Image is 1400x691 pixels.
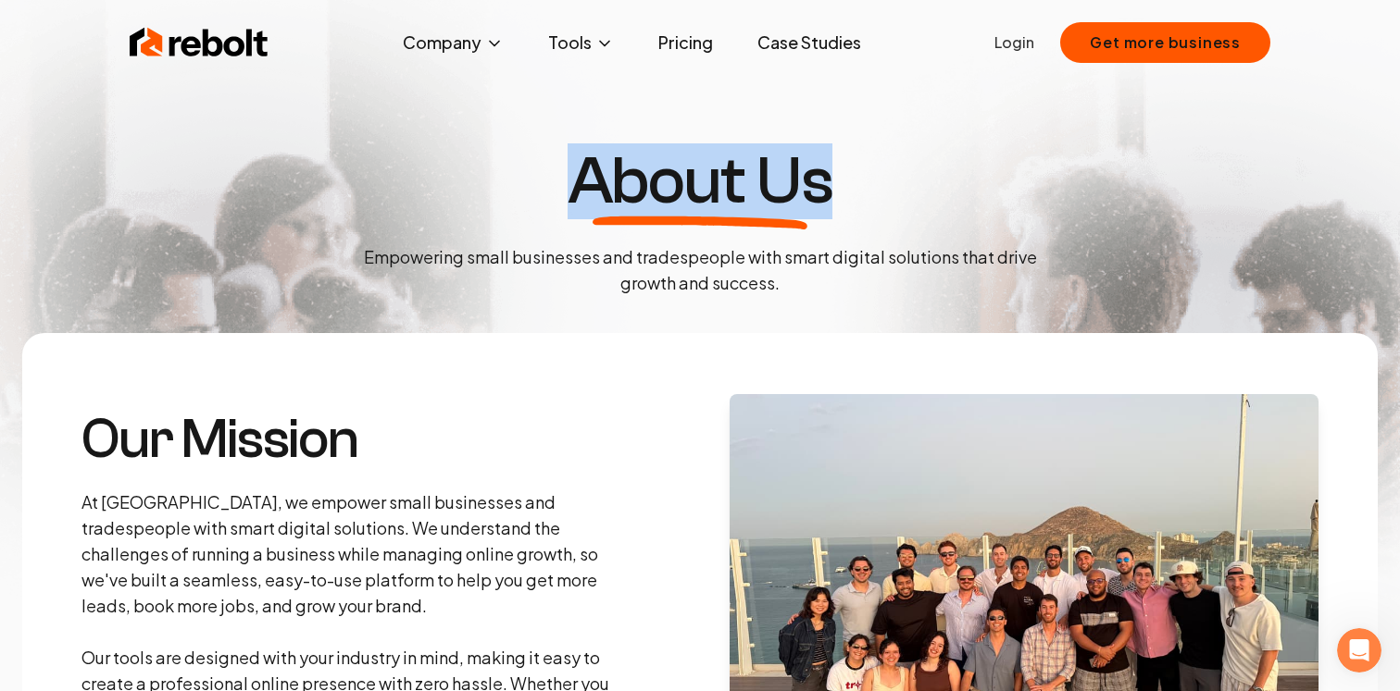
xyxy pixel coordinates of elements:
[130,24,269,61] img: Rebolt Logo
[118,549,132,564] button: Start recording
[568,148,832,215] h1: About Us
[1060,22,1270,63] button: Get more business
[743,24,876,61] a: Case Studies
[644,24,728,61] a: Pricing
[325,7,358,41] div: Close
[290,7,325,43] button: Home
[81,412,615,467] h3: Our Mission
[29,549,44,564] button: Emoji picker
[58,549,73,564] button: Gif picker
[348,244,1052,296] p: Empowering small businesses and tradespeople with smart digital solutions that drive growth and s...
[53,10,82,40] img: Profile image for David
[116,18,163,31] h1: Rebolt
[79,10,108,40] div: Profile image for Santiago
[1337,628,1381,672] iframe: Intercom live chat
[994,31,1034,54] a: Login
[16,511,355,542] textarea: Message…
[533,24,629,61] button: Tools
[12,7,47,43] button: go back
[388,24,519,61] button: Company
[318,542,347,572] button: Send a message…
[88,549,103,564] button: Upload attachment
